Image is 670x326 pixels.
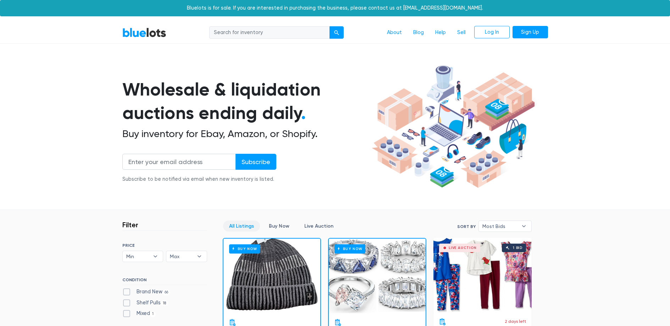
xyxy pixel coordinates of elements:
h3: Filter [122,221,138,229]
a: Log In [474,26,510,39]
h6: PRICE [122,243,207,248]
a: Live Auction 1 bid [433,238,532,313]
label: Shelf Pulls [122,299,168,307]
label: Mixed [122,310,156,317]
h1: Wholesale & liquidation auctions ending daily [122,78,369,125]
h6: Buy Now [334,244,365,253]
b: ▾ [516,221,531,232]
h6: Buy Now [229,244,260,253]
input: Subscribe [236,154,276,170]
a: Buy Now [263,221,295,232]
a: Buy Now [329,239,426,313]
p: 2 days left [505,318,526,325]
input: Enter your email address [122,154,236,170]
a: Blog [408,26,430,39]
span: 1 [150,311,156,317]
a: About [381,26,408,39]
h2: Buy inventory for Ebay, Amazon, or Shopify. [122,128,369,140]
label: Brand New [122,288,171,296]
div: Live Auction [449,246,477,250]
input: Search for inventory [209,26,330,39]
a: Sign Up [513,26,548,39]
a: Sell [452,26,471,39]
img: hero-ee84e7d0318cb26816c560f6b4441b76977f77a177738b4e94f68c95b2b83dbb.png [369,62,537,191]
a: Live Auction [298,221,339,232]
b: ▾ [192,251,207,262]
span: 18 [161,300,168,306]
span: 66 [162,289,171,295]
a: All Listings [223,221,260,232]
a: Buy Now [223,239,320,313]
span: Max [170,251,193,262]
b: ▾ [148,251,163,262]
a: BlueLots [122,27,166,38]
div: 1 bid [513,246,522,250]
span: . [301,102,306,124]
a: Help [430,26,452,39]
span: Min [126,251,150,262]
div: Subscribe to be notified via email when new inventory is listed. [122,175,276,183]
span: Most Bids [482,221,518,232]
h6: CONDITION [122,277,207,285]
label: Sort By [457,223,476,230]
